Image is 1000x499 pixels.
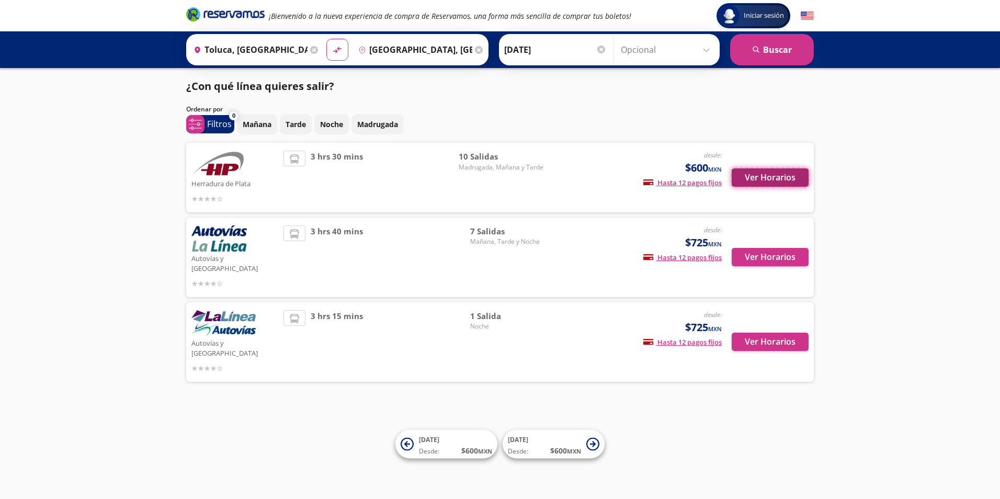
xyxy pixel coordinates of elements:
[478,447,492,455] small: MXN
[459,151,543,163] span: 10 Salidas
[708,165,722,173] small: MXN
[470,225,543,237] span: 7 Salidas
[395,430,497,459] button: [DATE]Desde:$600MXN
[419,435,439,444] span: [DATE]
[801,9,814,22] button: English
[269,11,631,21] em: ¡Bienvenido a la nueva experiencia de compra de Reservamos, una forma más sencilla de comprar tus...
[191,252,278,274] p: Autovías y [GEOGRAPHIC_DATA]
[419,447,439,456] span: Desde:
[643,178,722,187] span: Hasta 12 pagos fijos
[351,114,404,134] button: Madrugada
[320,119,343,130] p: Noche
[311,151,363,205] span: 3 hrs 30 mins
[708,325,722,333] small: MXN
[189,37,308,63] input: Buscar Origen
[311,225,363,289] span: 3 hrs 40 mins
[740,10,788,21] span: Iniciar sesión
[186,105,223,114] p: Ordenar por
[621,37,714,63] input: Opcional
[286,119,306,130] p: Tarde
[708,240,722,248] small: MXN
[311,310,363,374] span: 3 hrs 15 mins
[470,322,543,331] span: Noche
[504,37,607,63] input: Elegir Fecha
[503,430,605,459] button: [DATE]Desde:$600MXN
[186,6,265,25] a: Brand Logo
[730,34,814,65] button: Buscar
[207,118,232,130] p: Filtros
[191,151,244,177] img: Herradura de Plata
[732,333,809,351] button: Ver Horarios
[732,168,809,187] button: Ver Horarios
[685,160,722,176] span: $600
[191,177,278,189] p: Herradura de Plata
[191,310,256,336] img: Autovías y La Línea
[643,253,722,262] span: Hasta 12 pagos fijos
[314,114,349,134] button: Noche
[186,78,334,94] p: ¿Con qué línea quieres salir?
[685,235,722,251] span: $725
[186,115,234,133] button: 0Filtros
[704,310,722,319] em: desde:
[470,237,543,246] span: Mañana, Tarde y Noche
[459,163,543,172] span: Madrugada, Mañana y Tarde
[508,447,528,456] span: Desde:
[508,435,528,444] span: [DATE]
[191,225,247,252] img: Autovías y La Línea
[704,225,722,234] em: desde:
[354,37,472,63] input: Buscar Destino
[191,336,278,359] p: Autovías y [GEOGRAPHIC_DATA]
[470,310,543,322] span: 1 Salida
[567,447,581,455] small: MXN
[357,119,398,130] p: Madrugada
[186,6,265,22] i: Brand Logo
[643,337,722,347] span: Hasta 12 pagos fijos
[232,111,235,120] span: 0
[461,445,492,456] span: $ 600
[237,114,277,134] button: Mañana
[280,114,312,134] button: Tarde
[243,119,271,130] p: Mañana
[704,151,722,160] em: desde:
[732,248,809,266] button: Ver Horarios
[550,445,581,456] span: $ 600
[685,320,722,335] span: $725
